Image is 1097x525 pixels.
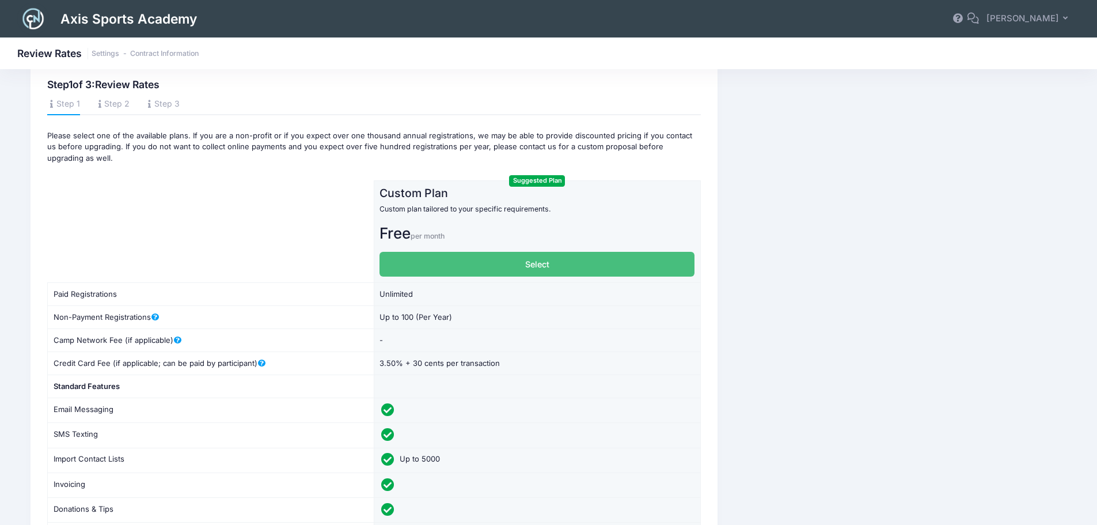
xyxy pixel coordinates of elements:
[17,3,49,35] img: Logo
[130,50,199,58] a: Contract Information
[374,306,700,329] td: Up to 100 (Per Year)
[47,423,374,448] td: SMS Texting
[145,95,179,115] a: Step 3
[47,283,374,306] td: Paid Registrations
[47,130,701,173] p: Please select one of the available plans. If you are a non-profit or if you expect over one thous...
[374,329,700,352] td: -
[47,352,374,375] td: Credit Card Fee (if applicable; can be paid by participant)
[411,232,445,240] span: per month
[47,498,374,523] td: Donations & Tips
[509,175,565,186] span: Suggested Plan
[379,222,694,244] p: Free
[47,95,80,115] a: Step 1
[400,454,440,465] span: Up to 5000
[374,283,700,306] td: Unlimited
[95,78,160,90] span: Review Rates
[17,47,199,59] h1: Review Rates
[379,187,694,200] h2: Custom Plan
[986,12,1059,25] span: [PERSON_NAME]
[379,204,694,215] p: Custom plan tailored to your specific requirements.
[54,382,120,391] strong: Standard Features
[47,448,374,473] td: Import Contact Lists
[979,6,1080,32] button: [PERSON_NAME]
[69,78,73,90] span: 1
[47,473,374,497] td: Invoicing
[47,329,374,352] td: Camp Network Fee (if applicable)
[47,398,374,423] td: Email Messaging
[95,95,130,115] a: Step 2
[47,78,701,90] h3: Step of 3:
[374,352,700,375] td: 3.50% + 30 cents per transaction
[60,3,197,35] h1: Axis Sports Academy
[379,252,694,277] label: Select
[47,306,374,329] td: Non-Payment Registrations
[92,50,119,58] a: Settings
